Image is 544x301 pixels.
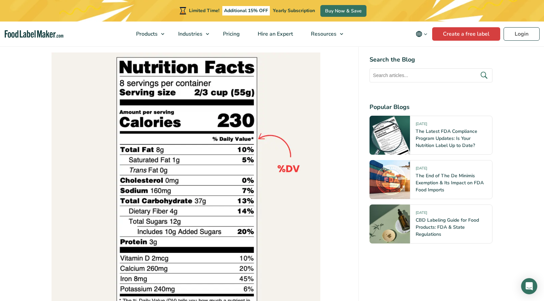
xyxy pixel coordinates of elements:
[416,210,427,218] span: [DATE]
[176,30,203,38] span: Industries
[416,166,427,174] span: [DATE]
[320,5,366,17] a: Buy Now & Save
[256,30,294,38] span: Hire an Expert
[432,27,500,41] a: Create a free label
[134,30,158,38] span: Products
[370,103,492,112] h4: Popular Blogs
[309,30,337,38] span: Resources
[411,27,432,41] button: Change language
[273,7,315,14] span: Yearly Subscription
[370,68,492,82] input: Search articles...
[521,278,537,294] div: Open Intercom Messenger
[416,173,484,193] a: The End of The De Minimis Exemption & Its Impact on FDA Food Imports
[302,22,347,46] a: Resources
[370,55,492,64] h4: Search the Blog
[127,22,168,46] a: Products
[416,121,427,129] span: [DATE]
[189,7,219,14] span: Limited Time!
[249,22,300,46] a: Hire an Expert
[416,128,477,149] a: The Latest FDA Compliance Program Updates: Is Your Nutrition Label Up to Date?
[416,217,479,237] a: CBD Labeling Guide for Food Products: FDA & State Regulations
[504,27,540,41] a: Login
[221,30,241,38] span: Pricing
[169,22,213,46] a: Industries
[5,30,63,38] a: Food Label Maker homepage
[222,6,270,15] span: Additional 15% OFF
[214,22,247,46] a: Pricing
